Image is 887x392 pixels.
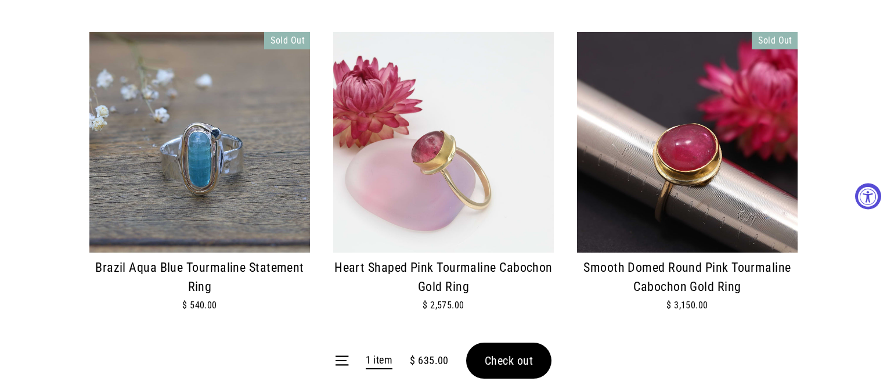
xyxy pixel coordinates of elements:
[423,300,464,311] span: $ 2,575.00
[366,352,393,370] a: 1 item
[577,258,798,297] div: Smooth Domed Round Pink Tourmaline Cabochon Gold Ring
[89,258,310,297] div: Brazil Aqua Blue Tourmaline Statement Ring
[333,258,554,297] div: Heart Shaped Pink Tourmaline Cabochon Gold Ring
[577,32,798,253] img: Smooth Domed Pink Tourmaline Cabochon Gold Ring main image | Breathe Autumn Rain Jewelry
[182,300,217,311] span: $ 540.00
[855,183,881,209] button: Accessibility Widget, click to open
[264,32,310,49] div: Sold Out
[752,32,798,49] div: Sold Out
[485,354,533,368] span: Check out
[333,32,554,333] a: Heart Shaped Pink Tourmaline Cabochon Gold Ring main image | Breathe Autumn Rain Jewelry Heart Sh...
[89,32,310,253] img: Aqua Blue Tourmaline Mixed Metal Statement Ring main image | Breathe Autumn Rain
[577,32,798,333] a: Smooth Domed Pink Tourmaline Cabochon Gold Ring main image | Breathe Autumn Rain Jewelry Smooth D...
[410,353,449,369] span: $ 635.00
[89,32,310,333] a: Aqua Blue Tourmaline Mixed Metal Statement Ring main image | Breathe Autumn Rain Brazil Aqua Blue...
[666,300,708,311] span: $ 3,150.00
[466,343,552,379] button: Check out
[333,32,554,253] img: Heart Shaped Pink Tourmaline Cabochon Gold Ring main image | Breathe Autumn Rain Jewelry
